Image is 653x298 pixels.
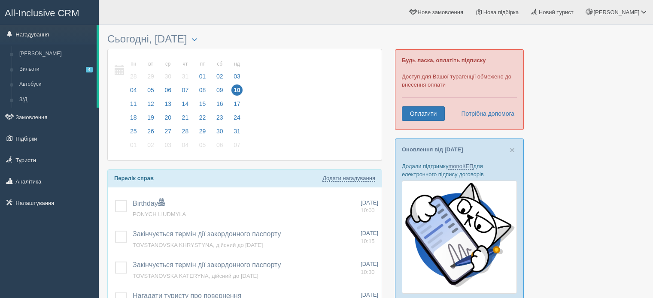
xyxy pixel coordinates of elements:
a: 29 [194,126,211,140]
span: 4 [86,67,93,72]
span: 07 [180,84,191,96]
h3: Сьогодні, [DATE] [107,33,382,45]
a: Оновлення від [DATE] [402,146,463,153]
small: нд [231,60,243,68]
span: PONYCH LIUDMYLA [133,211,186,217]
span: [PERSON_NAME] [593,9,639,15]
span: Закінчується термін дії закордонного паспорту [133,230,281,238]
small: вт [145,60,156,68]
span: 02 [214,71,225,82]
span: 31 [231,126,243,137]
span: 06 [162,84,173,96]
span: 05 [145,84,156,96]
span: 25 [128,126,139,137]
a: TOVSTANOVSKA KATERYNA, дійсний до [DATE] [133,273,258,279]
span: 24 [231,112,243,123]
span: 11 [128,98,139,109]
a: 21 [177,113,194,126]
a: 05 [194,140,211,154]
a: ср 30 [160,56,176,85]
a: 19 [143,113,159,126]
a: 18 [125,113,142,126]
b: Перелік справ [114,175,154,181]
button: Close [510,145,515,154]
span: 21 [180,112,191,123]
span: 31 [180,71,191,82]
span: 10:15 [361,238,375,244]
a: Автобуси [15,77,97,92]
a: 11 [125,99,142,113]
a: 31 [229,126,243,140]
span: 23 [214,112,225,123]
a: 04 [125,85,142,99]
span: 26 [145,126,156,137]
small: пт [197,60,208,68]
span: 30 [162,71,173,82]
a: сб 02 [212,56,228,85]
a: 08 [194,85,211,99]
a: Закінчується термін дії закордонного паспорту [133,261,281,268]
a: [DATE] 10:15 [361,229,378,245]
span: [DATE] [361,292,378,298]
a: 24 [229,113,243,126]
a: нд 03 [229,56,243,85]
a: 26 [143,126,159,140]
span: 02 [145,139,156,151]
div: Доступ для Вашої турагенції обмежено до внесення оплати [395,49,524,130]
span: 09 [214,84,225,96]
span: 10 [231,84,243,96]
a: 20 [160,113,176,126]
span: 22 [197,112,208,123]
span: 19 [145,112,156,123]
a: З/Д [15,92,97,108]
a: 09 [212,85,228,99]
span: 29 [145,71,156,82]
a: чт 31 [177,56,194,85]
a: вт 29 [143,56,159,85]
span: Нове замовлення [418,9,463,15]
a: 15 [194,99,211,113]
a: 01 [125,140,142,154]
span: 17 [231,98,243,109]
a: Оплатити [402,106,445,121]
a: пт 01 [194,56,211,85]
a: [DATE] 10:00 [361,199,378,215]
a: 17 [229,99,243,113]
a: TOVSTANOVSKA KHRYSTYNA, дійсний до [DATE] [133,242,263,248]
span: × [510,145,515,155]
a: пн 28 [125,56,142,85]
a: 25 [125,126,142,140]
a: 16 [212,99,228,113]
span: 15 [197,98,208,109]
a: 12 [143,99,159,113]
a: 07 [177,85,194,99]
a: All-Inclusive CRM [0,0,98,24]
span: 28 [128,71,139,82]
a: monoКЕП [448,163,473,170]
a: 28 [177,126,194,140]
b: Будь ласка, оплатіть підписку [402,57,486,63]
span: 03 [162,139,173,151]
a: 22 [194,113,211,126]
span: 07 [231,139,243,151]
span: 29 [197,126,208,137]
a: Вильоти4 [15,62,97,77]
span: 20 [162,112,173,123]
span: Новий турист [539,9,574,15]
a: 14 [177,99,194,113]
span: All-Inclusive CRM [5,8,79,18]
span: 16 [214,98,225,109]
a: 23 [212,113,228,126]
span: 10:30 [361,269,375,275]
a: 13 [160,99,176,113]
a: 27 [160,126,176,140]
p: Додали підтримку для електронного підпису договорів [402,162,517,178]
a: 30 [212,126,228,140]
span: [DATE] [361,230,378,236]
span: 06 [214,139,225,151]
span: 12 [145,98,156,109]
span: 05 [197,139,208,151]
